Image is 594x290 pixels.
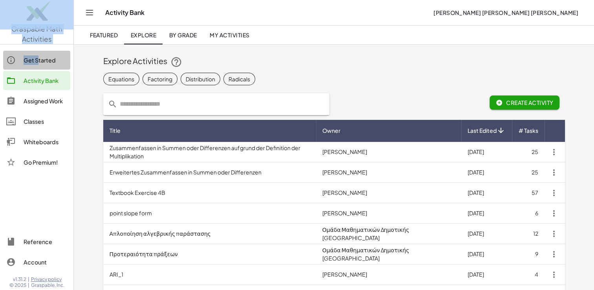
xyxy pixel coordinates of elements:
td: 25 [512,142,545,162]
td: [PERSON_NAME] [316,142,461,162]
span: v1.31.2 [13,276,26,283]
span: Featured [90,31,118,39]
td: 9 [512,244,545,264]
a: Activity Bank [3,71,70,90]
div: Factoring [148,75,172,83]
span: Graspable Math Activities [11,24,62,43]
button: Toggle navigation [83,6,96,19]
td: [DATE] [461,162,512,183]
td: [PERSON_NAME] [316,203,461,224]
a: Privacy policy [31,276,64,283]
button: [PERSON_NAME] [PERSON_NAME] [PERSON_NAME] [427,6,585,20]
div: Classes [24,117,67,126]
td: Ομάδα Μαθηματικών Δημοτικής [GEOGRAPHIC_DATA] [316,244,461,264]
td: 6 [512,203,545,224]
span: Graspable, Inc. [31,282,64,288]
div: Whiteboards [24,137,67,147]
td: [DATE] [461,224,512,244]
td: [DATE] [461,142,512,162]
td: Ομάδα Μαθηματικών Δημοτικής [GEOGRAPHIC_DATA] [316,224,461,244]
div: Equations [108,75,134,83]
div: Distribution [186,75,215,83]
span: By Grade [169,31,197,39]
span: © 2025 [9,282,26,288]
td: [DATE] [461,183,512,203]
div: Explore Activities [103,55,565,68]
td: [DATE] [461,203,512,224]
td: point slope form [103,203,316,224]
td: [PERSON_NAME] [316,183,461,203]
td: [DATE] [461,244,512,264]
td: Προτεραιότητα πράξεων [103,244,316,264]
td: Zusammenfassen in Summen oder Differenzen aufgrund der Definition der Multiplikation [103,142,316,162]
div: Activity Bank [24,76,67,85]
td: Απλοποίηση αλγεβρικής παράστασης [103,224,316,244]
div: Reference [24,237,67,246]
a: Account [3,253,70,272]
td: ARI_1 [103,264,316,285]
span: My Activities [210,31,250,39]
td: [PERSON_NAME] [316,162,461,183]
td: 4 [512,264,545,285]
span: Owner [322,127,340,135]
a: Get Started [3,51,70,70]
a: Classes [3,112,70,131]
div: Assigned Work [24,96,67,106]
td: 12 [512,224,545,244]
div: Account [24,257,67,267]
span: | [28,282,29,288]
a: Reference [3,232,70,251]
td: 25 [512,162,545,183]
div: Get Started [24,55,67,65]
span: | [28,276,29,283]
div: Radicals [228,75,250,83]
td: [DATE] [461,264,512,285]
span: Last Edited [468,127,497,135]
i: prepended action [108,99,117,109]
td: 57 [512,183,545,203]
span: Explore [130,31,156,39]
td: [PERSON_NAME] [316,264,461,285]
td: Erweitertes Zusammenfassen in Summen oder Differenzen [103,162,316,183]
button: Create Activity [490,95,560,110]
span: # Tasks [519,127,538,135]
div: Go Premium! [24,158,67,167]
span: Create Activity [496,99,554,106]
span: Title [110,127,121,135]
span: [PERSON_NAME] [PERSON_NAME] [PERSON_NAME] [433,9,578,16]
a: Whiteboards [3,132,70,151]
a: Assigned Work [3,92,70,110]
td: Textbook Exercise 4B [103,183,316,203]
